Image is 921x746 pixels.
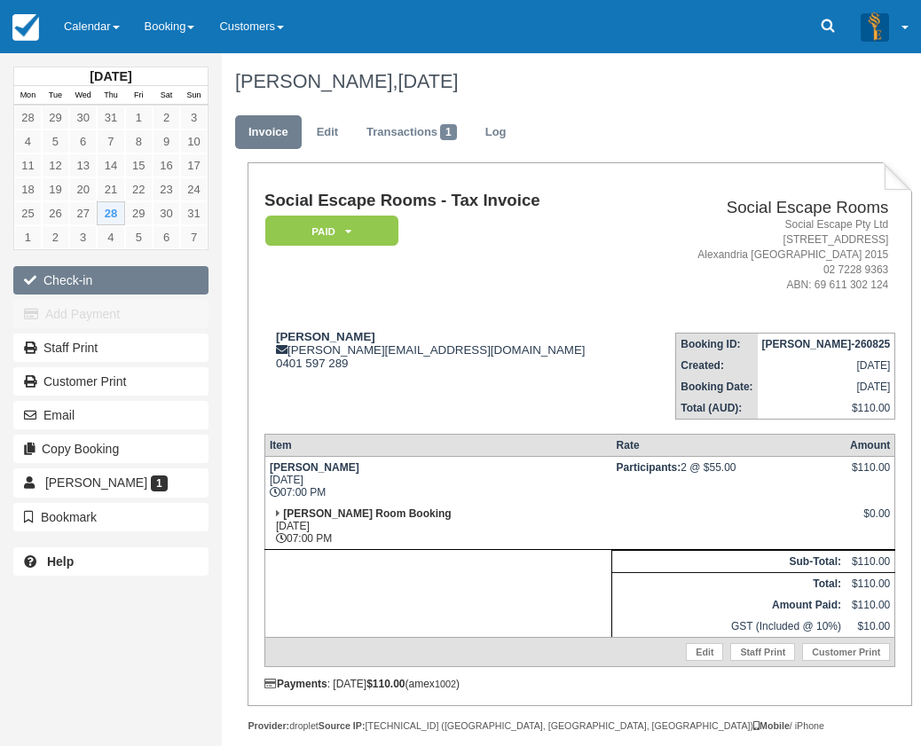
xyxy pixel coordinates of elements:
strong: $110.00 [366,678,405,690]
strong: Participants [617,461,681,474]
a: 31 [97,106,124,130]
h2: Social Escape Rooms [646,199,888,217]
a: 5 [42,130,69,153]
a: 8 [125,130,153,153]
a: 31 [180,201,208,225]
a: 1 [14,225,42,249]
th: Rate [612,434,846,456]
a: 6 [69,130,97,153]
td: $110.00 [758,397,895,420]
a: 11 [14,153,42,177]
a: Transactions1 [353,115,470,150]
button: Check-in [13,266,209,294]
a: 30 [69,106,97,130]
a: 21 [97,177,124,201]
th: Amount [846,434,895,456]
a: 13 [69,153,97,177]
div: : [DATE] (amex ) [264,678,895,690]
td: $10.00 [846,616,895,638]
th: Thu [97,86,124,106]
th: Booking ID: [676,333,758,355]
a: 7 [180,225,208,249]
a: 4 [97,225,124,249]
th: Sun [180,86,208,106]
em: Paid [265,216,398,247]
th: Sat [153,86,180,106]
span: [DATE] [398,70,458,92]
a: 29 [42,106,69,130]
td: $110.00 [846,594,895,616]
a: 15 [125,153,153,177]
a: 19 [42,177,69,201]
a: 29 [125,201,153,225]
a: 17 [180,153,208,177]
a: 28 [14,106,42,130]
a: [PERSON_NAME] 1 [13,468,209,497]
td: $110.00 [846,572,895,594]
th: Item [264,434,611,456]
strong: [PERSON_NAME] [270,461,359,474]
h1: [PERSON_NAME], [235,71,900,92]
a: Customer Print [802,643,890,661]
a: Staff Print [730,643,795,661]
a: 18 [14,177,42,201]
th: Mon [14,86,42,106]
a: Edit [303,115,351,150]
div: $0.00 [850,507,890,534]
th: Tue [42,86,69,106]
div: $110.00 [850,461,890,488]
a: 22 [125,177,153,201]
th: Total (AUD): [676,397,758,420]
a: 16 [153,153,180,177]
td: GST (Included @ 10%) [612,616,846,638]
a: 27 [69,201,97,225]
strong: Source IP: [319,720,366,731]
a: 2 [153,106,180,130]
a: 4 [14,130,42,153]
a: 7 [97,130,124,153]
strong: Payments [264,678,327,690]
a: 25 [14,201,42,225]
th: Total: [612,572,846,594]
span: [PERSON_NAME] [45,475,147,490]
address: Social Escape Pty Ltd [STREET_ADDRESS] Alexandria [GEOGRAPHIC_DATA] 2015 02 7228 9363 ABN: 69 611... [646,217,888,294]
strong: Provider: [248,720,289,731]
button: Bookmark [13,503,209,531]
a: Customer Print [13,367,209,396]
img: A3 [861,12,889,41]
b: Help [47,554,74,569]
td: [DATE] 07:00 PM [264,503,611,550]
a: 14 [97,153,124,177]
a: 6 [153,225,180,249]
a: 24 [180,177,208,201]
span: 1 [151,475,168,491]
th: Created: [676,355,758,376]
a: 3 [180,106,208,130]
a: Log [472,115,520,150]
strong: [PERSON_NAME] [276,330,375,343]
a: Help [13,547,209,576]
td: $110.00 [846,550,895,572]
td: [DATE] 07:00 PM [264,456,611,503]
th: Fri [125,86,153,106]
td: [DATE] [758,355,895,376]
td: [DATE] [758,376,895,397]
a: Invoice [235,115,302,150]
a: 20 [69,177,97,201]
a: 5 [125,225,153,249]
a: 10 [180,130,208,153]
th: Sub-Total: [612,550,846,572]
a: 1 [125,106,153,130]
a: Staff Print [13,334,209,362]
strong: [DATE] [90,69,131,83]
small: 1002 [435,679,456,689]
a: 26 [42,201,69,225]
a: 9 [153,130,180,153]
a: Edit [686,643,723,661]
a: Paid [264,215,392,247]
a: 30 [153,201,180,225]
td: 2 @ $55.00 [612,456,846,503]
a: 3 [69,225,97,249]
button: Copy Booking [13,435,209,463]
a: 12 [42,153,69,177]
